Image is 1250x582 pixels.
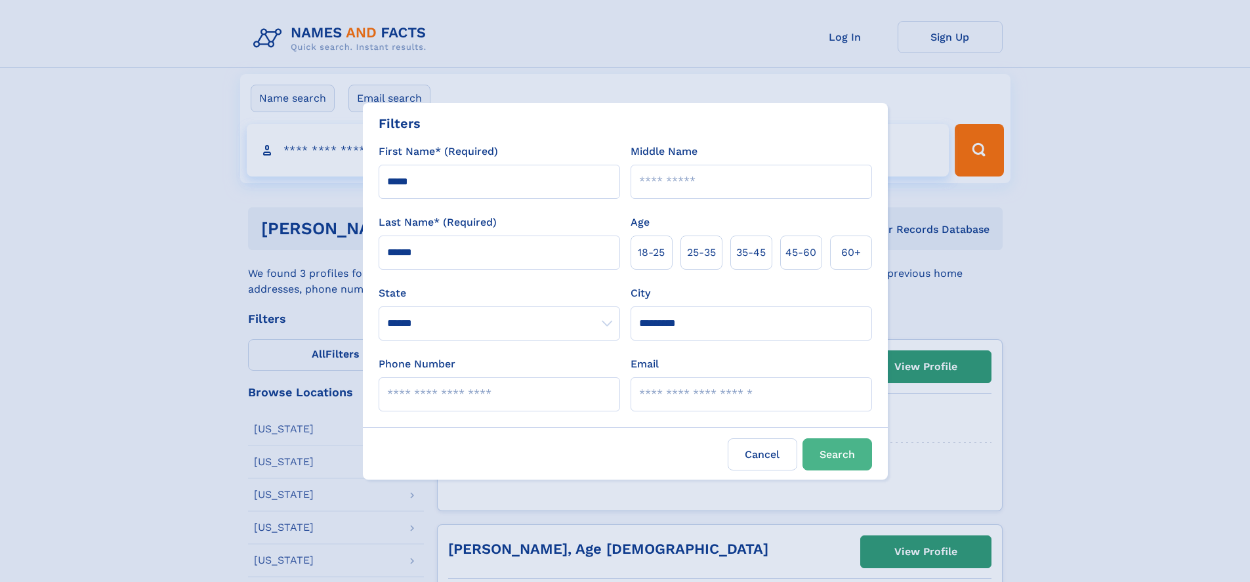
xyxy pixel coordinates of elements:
[631,144,698,159] label: Middle Name
[631,285,650,301] label: City
[379,144,498,159] label: First Name* (Required)
[687,245,716,260] span: 25‑35
[379,114,421,133] div: Filters
[379,215,497,230] label: Last Name* (Required)
[841,245,861,260] span: 60+
[802,438,872,470] button: Search
[736,245,766,260] span: 35‑45
[379,285,620,301] label: State
[728,438,797,470] label: Cancel
[785,245,816,260] span: 45‑60
[631,356,659,372] label: Email
[638,245,665,260] span: 18‑25
[379,356,455,372] label: Phone Number
[631,215,650,230] label: Age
